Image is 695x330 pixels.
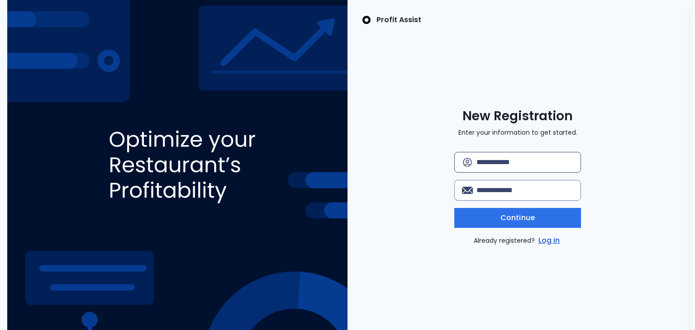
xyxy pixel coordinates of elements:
p: Already registered? [474,235,562,246]
span: Continue [500,212,535,223]
p: Profit Assist [376,14,421,25]
button: Continue [454,208,581,228]
img: SpotOn Logo [362,14,371,25]
span: New Registration [462,108,573,124]
a: Log in [537,235,562,246]
p: Enter your information to get started. [458,128,577,137]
